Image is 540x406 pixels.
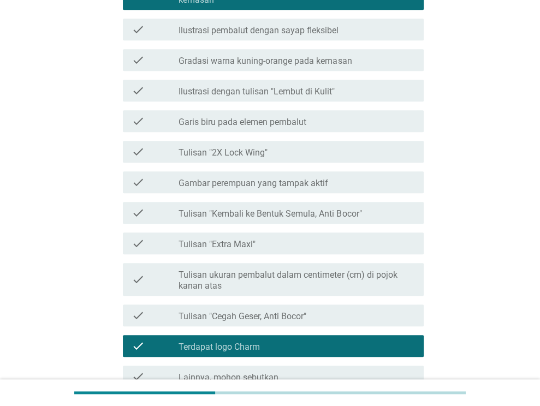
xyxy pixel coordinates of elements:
i: check [132,339,145,353]
label: Ilustrasi pembalut dengan sayap fleksibel [179,25,339,36]
label: Tulisan "Cegah Geser, Anti Bocor" [179,311,306,322]
i: check [132,115,145,128]
label: Tulisan "Extra Maxi" [179,239,256,250]
label: Lainnya, mohon sebutkan [179,372,278,383]
label: Gambar perempuan yang tampak aktif [179,178,328,189]
label: Ilustrasi dengan tulisan "Lembut di Kulit" [179,86,335,97]
label: Garis biru pada elemen pembalut [179,117,306,128]
i: check [132,23,145,36]
label: Gradasi warna kuning-orange pada kemasan [179,56,352,67]
i: check [132,84,145,97]
i: check [132,237,145,250]
i: check [132,206,145,219]
i: check [132,267,145,291]
i: check [132,145,145,158]
i: check [132,370,145,383]
i: check [132,53,145,67]
i: check [132,176,145,189]
i: check [132,309,145,322]
label: Tulisan ukuran pembalut dalam centimeter (cm) di pojok kanan atas [179,270,415,291]
label: Tulisan "Kembali ke Bentuk Semula, Anti Bocor" [179,208,361,219]
label: Terdapat logo Charm [179,342,260,353]
label: Tulisan "2X Lock Wing" [179,147,268,158]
